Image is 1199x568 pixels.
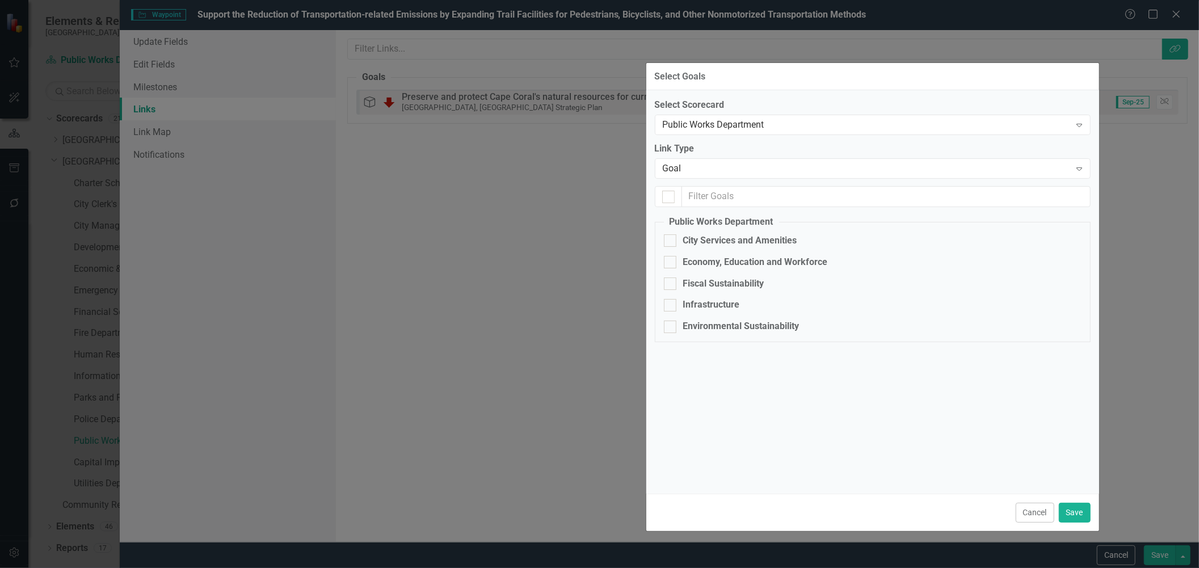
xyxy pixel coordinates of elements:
[1016,503,1054,523] button: Cancel
[683,298,740,312] div: Infrastructure
[683,234,797,247] div: City Services and Amenities
[655,99,1091,112] label: Select Scorecard
[681,186,1091,207] input: Filter Goals
[655,142,1091,155] label: Link Type
[655,71,706,82] div: Select Goals
[683,256,828,269] div: Economy, Education and Workforce
[1059,503,1091,523] button: Save
[663,119,1071,132] div: Public Works Department
[663,162,1071,175] div: Goal
[664,216,779,229] legend: Public Works Department
[683,277,764,291] div: Fiscal Sustainability
[683,320,800,333] div: Environmental Sustainability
